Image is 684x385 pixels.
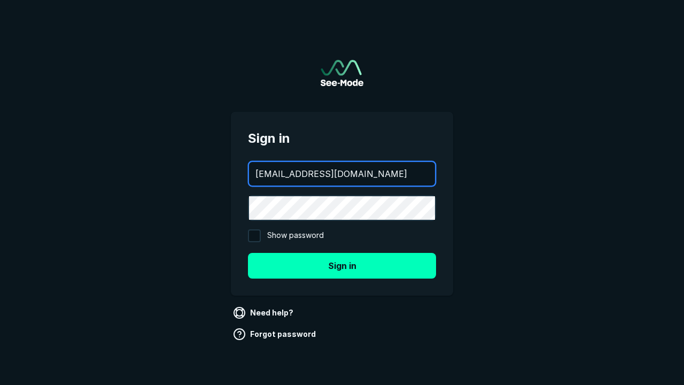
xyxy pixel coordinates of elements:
[249,162,435,186] input: your@email.com
[321,60,363,86] img: See-Mode Logo
[321,60,363,86] a: Go to sign in
[231,326,320,343] a: Forgot password
[267,229,324,242] span: Show password
[248,253,436,279] button: Sign in
[248,129,436,148] span: Sign in
[231,304,298,321] a: Need help?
